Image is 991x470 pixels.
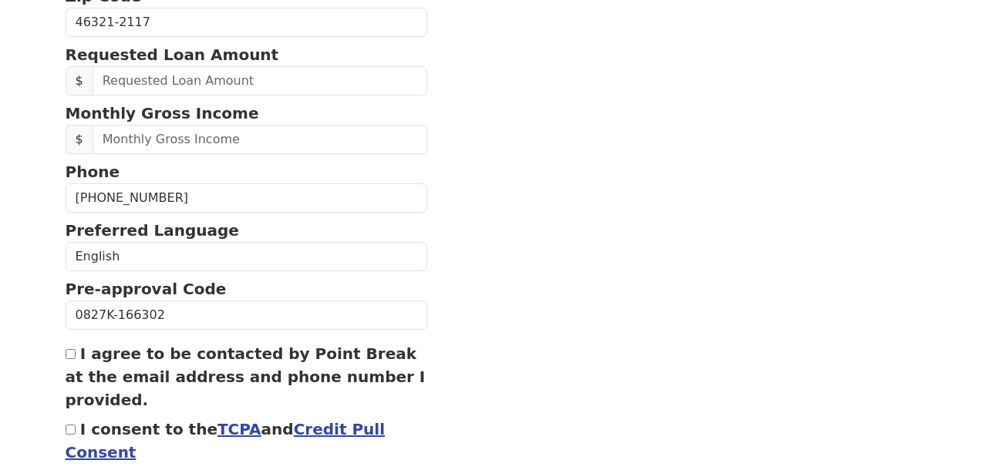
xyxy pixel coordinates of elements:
a: TCPA [217,420,261,438]
strong: Requested Loan Amount [66,45,279,64]
strong: Phone [66,163,120,181]
input: Monthly Gross Income [93,125,428,154]
input: Requested Loan Amount [93,66,428,96]
span: $ [66,66,93,96]
input: Zip Code [66,8,428,37]
span: $ [66,125,93,154]
strong: Preferred Language [66,221,239,240]
input: Phone [66,183,428,213]
input: Pre-approval Code [66,300,428,330]
label: I agree to be contacted by Point Break at the email address and phone number I provided. [66,344,426,409]
label: I consent to the and [66,420,386,462]
strong: Pre-approval Code [66,280,227,298]
p: Monthly Gross Income [66,102,428,125]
